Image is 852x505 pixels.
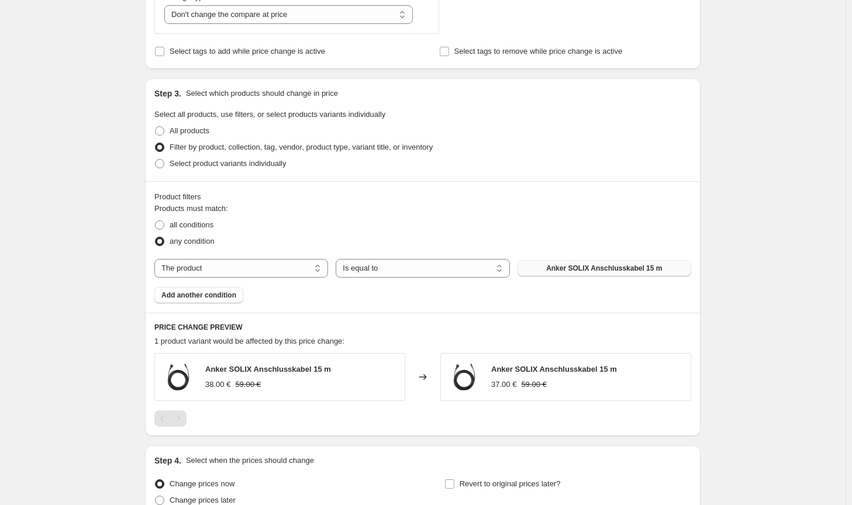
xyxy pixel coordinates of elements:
[170,496,236,504] span: Change prices later
[170,126,209,135] span: All products
[154,204,228,213] span: Products must match:
[518,260,691,276] button: Anker SOLIX Anschlusskabel 15 m
[460,479,561,488] span: Revert to original prices later?
[205,379,230,390] div: 38.00 €
[170,220,213,229] span: all conditions
[161,359,196,395] img: Anker_Solix2_Anschlusskabel15m_80x.webp
[154,191,691,203] div: Product filters
[170,479,234,488] span: Change prices now
[154,455,181,466] h2: Step 4.
[170,237,215,245] span: any condition
[154,323,691,332] h6: PRICE CHANGE PREVIEW
[170,143,433,151] span: Filter by product, collection, tag, vendor, product type, variant title, or inventory
[154,88,181,99] h2: Step 3.
[521,379,546,390] strike: 59.00 €
[235,379,260,390] strike: 59.00 €
[170,47,325,56] span: Select tags to add while price change is active
[154,410,187,427] nav: Pagination
[161,290,236,300] span: Add another condition
[454,47,623,56] span: Select tags to remove while price change is active
[170,159,286,168] span: Select product variants individually
[186,88,338,99] p: Select which products should change in price
[154,337,344,345] span: 1 product variant would be affected by this price change:
[447,359,482,395] img: Anker_Solix2_Anschlusskabel15m_80x.webp
[491,365,617,373] span: Anker SOLIX Anschlusskabel 15 m
[491,379,516,390] div: 37.00 €
[546,264,662,273] span: Anker SOLIX Anschlusskabel 15 m
[154,110,385,119] span: Select all products, use filters, or select products variants individually
[186,455,314,466] p: Select when the prices should change
[154,287,243,303] button: Add another condition
[205,365,331,373] span: Anker SOLIX Anschlusskabel 15 m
